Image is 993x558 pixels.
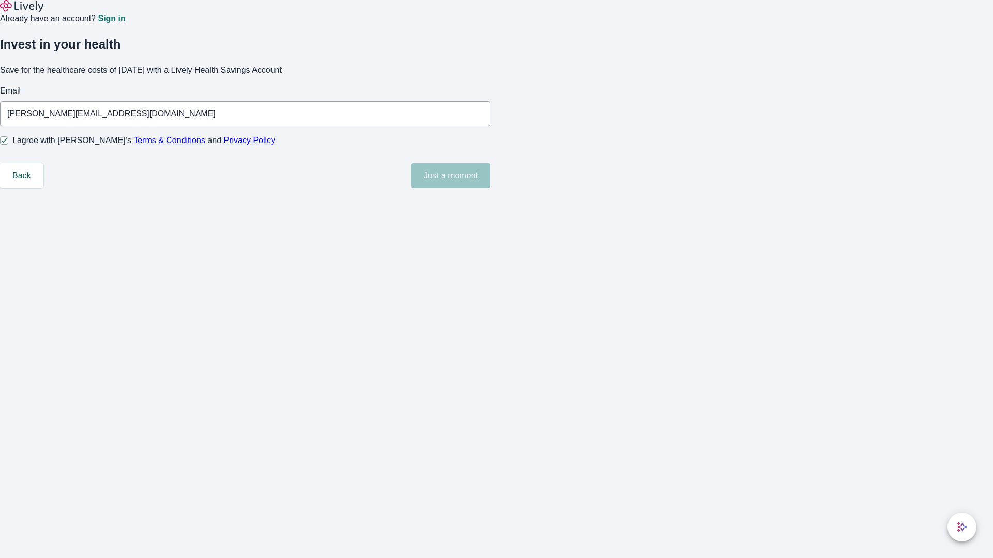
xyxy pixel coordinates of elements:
[133,136,205,145] a: Terms & Conditions
[98,14,125,23] a: Sign in
[224,136,276,145] a: Privacy Policy
[947,513,976,541] button: chat
[12,134,275,147] span: I agree with [PERSON_NAME]’s and
[957,522,967,532] svg: Lively AI Assistant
